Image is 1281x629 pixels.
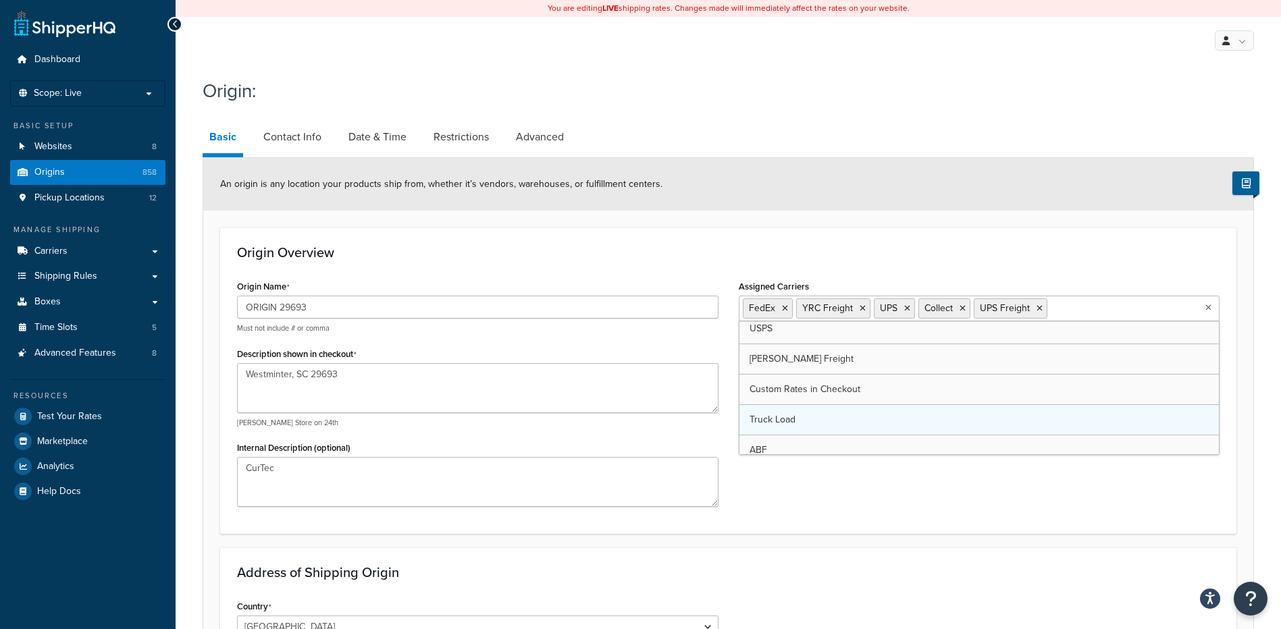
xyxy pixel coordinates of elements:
[10,429,165,454] a: Marketplace
[142,167,157,178] span: 858
[10,341,165,366] li: Advanced Features
[34,296,61,308] span: Boxes
[237,601,271,612] label: Country
[749,301,775,315] span: FedEx
[10,290,165,314] a: Boxes
[10,134,165,159] a: Websites8
[37,486,81,497] span: Help Docs
[739,405,1220,435] a: Truck Load
[10,160,165,185] a: Origins858
[10,341,165,366] a: Advanced Features8
[750,443,767,457] span: ABF
[37,411,102,422] span: Test Your Rates
[880,301,897,315] span: UPS
[237,457,718,507] textarea: CurTec
[34,246,68,257] span: Carriers
[237,443,350,453] label: Internal Description (optional)
[237,349,357,360] label: Description shown in checkout
[34,322,78,333] span: Time Slots
[10,315,165,340] a: Time Slots5
[34,141,72,153] span: Websites
[257,121,328,153] a: Contact Info
[237,565,1220,580] h3: Address of Shipping Origin
[203,78,1237,104] h1: Origin:
[10,120,165,132] div: Basic Setup
[427,121,496,153] a: Restrictions
[10,315,165,340] li: Time Slots
[149,192,157,204] span: 12
[10,264,165,289] a: Shipping Rules
[152,322,157,333] span: 5
[203,121,243,157] a: Basic
[237,323,718,333] p: Must not include # or comma
[750,412,795,427] span: Truck Load
[802,301,853,315] span: YRC Freight
[237,363,718,413] textarea: Westminter, SC 29693
[34,88,82,99] span: Scope: Live
[34,167,65,178] span: Origins
[739,435,1220,465] a: ABF
[10,224,165,236] div: Manage Shipping
[37,436,88,447] span: Marketplace
[602,2,619,14] b: LIVE
[34,54,80,65] span: Dashboard
[220,177,662,191] span: An origin is any location your products ship from, whether it’s vendors, warehouses, or fulfillme...
[739,375,1220,404] a: Custom Rates in Checkout
[10,454,165,478] a: Analytics
[739,281,809,292] label: Assigned Carriers
[509,121,571,153] a: Advanced
[237,418,718,428] p: [PERSON_NAME] Store on 24th
[750,321,773,335] span: USPS
[980,301,1030,315] span: UPS Freight
[739,314,1220,344] a: USPS
[10,239,165,264] a: Carriers
[37,461,74,472] span: Analytics
[152,141,157,153] span: 8
[924,301,953,315] span: Collect
[10,390,165,402] div: Resources
[342,121,413,153] a: Date & Time
[34,192,105,204] span: Pickup Locations
[34,348,116,359] span: Advanced Features
[750,382,860,396] span: Custom Rates in Checkout
[10,134,165,159] li: Websites
[10,160,165,185] li: Origins
[10,479,165,503] a: Help Docs
[237,281,290,292] label: Origin Name
[237,245,1220,260] h3: Origin Overview
[10,186,165,211] a: Pickup Locations12
[10,404,165,429] a: Test Your Rates
[10,186,165,211] li: Pickup Locations
[1234,582,1267,616] button: Open Resource Center
[739,344,1220,374] a: [PERSON_NAME] Freight
[34,271,97,282] span: Shipping Rules
[1232,171,1259,195] button: Show Help Docs
[152,348,157,359] span: 8
[750,352,854,366] span: [PERSON_NAME] Freight
[10,47,165,72] a: Dashboard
